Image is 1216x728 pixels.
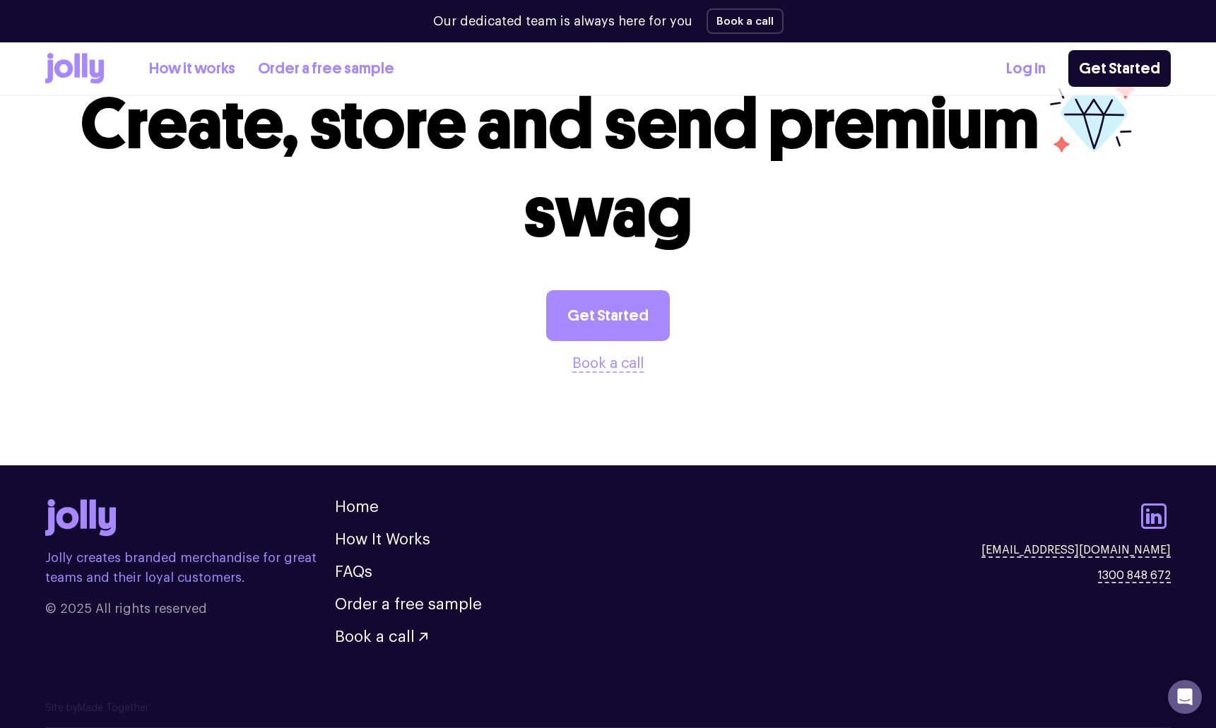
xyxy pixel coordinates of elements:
[149,57,235,80] a: How it works
[572,352,644,375] button: Book a call
[335,597,482,612] a: Order a free sample
[1098,567,1171,584] a: 1300 848 672
[45,599,335,619] span: © 2025 All rights reserved
[981,542,1171,559] a: [EMAIL_ADDRESS][DOMAIN_NAME]
[433,12,692,31] p: Our dedicated team is always here for you
[81,81,1039,167] span: Create, store and send premium
[707,8,784,34] button: Book a call
[335,629,427,645] button: Book a call
[1006,57,1046,80] a: Log In
[78,703,149,713] a: Made Together
[335,499,379,515] a: Home
[335,532,430,547] a: How It Works
[546,290,670,341] a: Get Started
[1068,50,1171,87] a: Get Started
[335,564,372,580] a: FAQs
[45,548,335,587] p: Jolly creates branded merchandise for great teams and their loyal customers.
[258,57,394,80] a: Order a free sample
[45,701,1171,716] p: Site by
[335,629,415,645] span: Book a call
[1168,680,1202,714] div: Open Intercom Messenger
[524,169,692,255] span: swag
